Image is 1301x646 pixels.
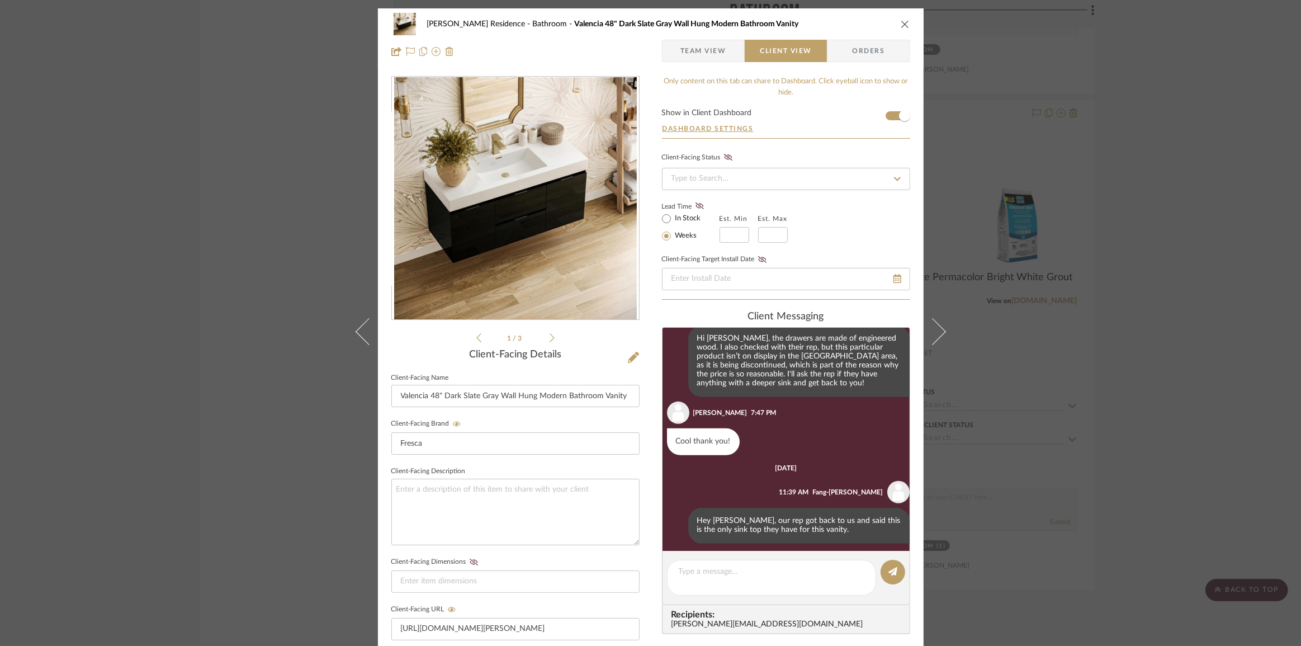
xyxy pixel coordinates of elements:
[662,168,910,190] input: Type to Search…
[427,20,533,28] span: [PERSON_NAME] Residence
[775,464,797,472] div: [DATE]
[688,326,910,397] div: Hi [PERSON_NAME], the drawers are made of engineered wood. I also checked with their rep, but thi...
[671,620,905,629] div: [PERSON_NAME][EMAIL_ADDRESS][DOMAIN_NAME]
[391,606,460,614] label: Client-Facing URL
[391,618,640,640] input: Enter item URL
[391,432,640,455] input: Enter Client-Facing Brand
[671,610,905,620] span: Recipients:
[662,256,770,263] label: Client-Facing Target Install Date
[391,420,465,428] label: Client-Facing Brand
[391,570,640,593] input: Enter item dimensions
[758,215,788,223] label: Est. Max
[533,20,575,28] span: Bathroom
[662,201,720,211] label: Lead Time
[391,349,640,361] div: Client-Facing Details
[680,40,726,62] span: Team View
[391,558,481,566] label: Client-Facing Dimensions
[391,469,466,474] label: Client-Facing Description
[391,13,418,35] img: 738bc963-ce7f-4f7e-bd5c-a90f444602a6_48x40.jpg
[662,124,754,134] button: Dashboard Settings
[662,211,720,243] mat-radio-group: Select item type
[813,487,883,497] div: Fang-[PERSON_NAME]
[673,214,701,224] label: In Stock
[662,311,910,323] div: client Messaging
[840,40,897,62] span: Orders
[444,606,460,614] button: Client-Facing URL
[667,402,689,424] img: user_avatar.png
[662,268,910,290] input: Enter Install Date
[692,201,707,212] button: Lead Time
[688,508,910,544] div: Hey [PERSON_NAME], our rep got back to us and said this is the only sink top they have for this v...
[575,20,799,28] span: Valencia 48" Dark Slate Gray Wall Hung Modern Bathroom Vanity
[392,77,639,320] div: 0
[755,256,770,263] button: Client-Facing Target Install Date
[450,420,465,428] button: Client-Facing Brand
[887,481,910,503] img: user_avatar.png
[394,77,637,320] img: 738bc963-ce7f-4f7e-bd5c-a90f444602a6_436x436.jpg
[662,152,736,163] div: Client-Facing Status
[720,215,748,223] label: Est. Min
[751,408,777,418] div: 7:47 PM
[391,385,640,407] input: Enter Client-Facing Item Name
[507,335,513,342] span: 1
[900,19,910,29] button: close
[662,76,910,98] div: Only content on this tab can share to Dashboard. Click eyeball icon to show or hide.
[518,335,523,342] span: 3
[673,231,697,241] label: Weeks
[445,47,454,56] img: Remove from project
[466,558,481,566] button: Client-Facing Dimensions
[513,335,518,342] span: /
[779,487,809,497] div: 11:39 AM
[667,428,740,455] div: Cool thank you!
[693,408,748,418] div: [PERSON_NAME]
[391,375,449,381] label: Client-Facing Name
[760,40,812,62] span: Client View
